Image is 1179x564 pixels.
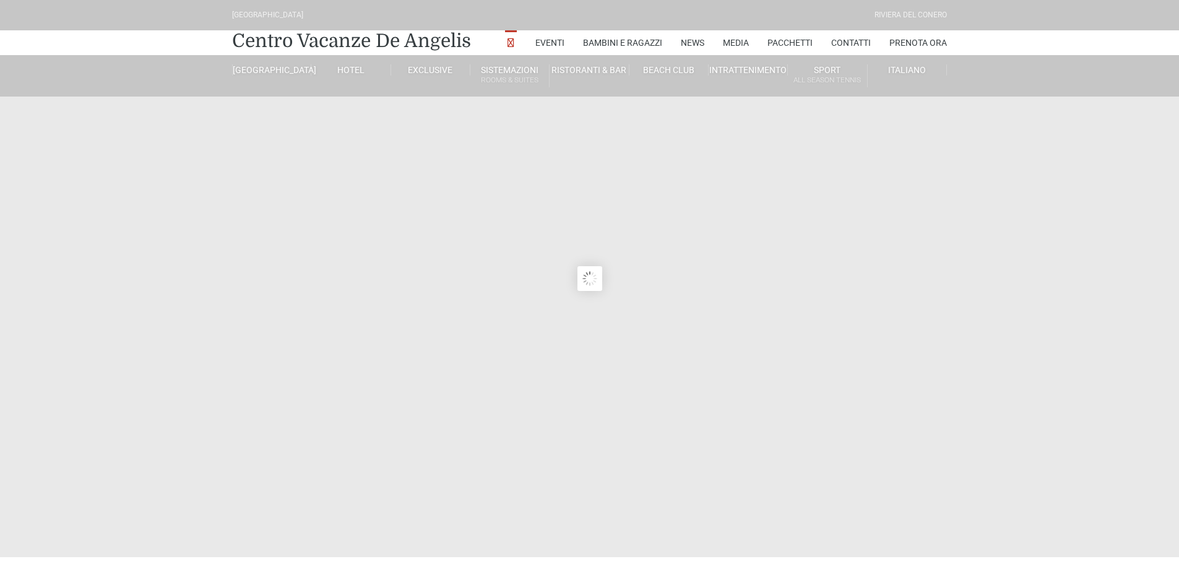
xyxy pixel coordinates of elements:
[232,64,311,76] a: [GEOGRAPHIC_DATA]
[629,64,709,76] a: Beach Club
[709,64,788,76] a: Intrattenimento
[535,30,564,55] a: Eventi
[311,64,391,76] a: Hotel
[583,30,662,55] a: Bambini e Ragazzi
[391,64,470,76] a: Exclusive
[470,74,549,86] small: Rooms & Suites
[889,30,947,55] a: Prenota Ora
[888,65,926,75] span: Italiano
[788,74,866,86] small: All Season Tennis
[788,64,867,87] a: SportAll Season Tennis
[470,64,550,87] a: SistemazioniRooms & Suites
[767,30,813,55] a: Pacchetti
[550,64,629,76] a: Ristoranti & Bar
[868,64,947,76] a: Italiano
[681,30,704,55] a: News
[875,9,947,21] div: Riviera Del Conero
[831,30,871,55] a: Contatti
[723,30,749,55] a: Media
[232,28,471,53] a: Centro Vacanze De Angelis
[232,9,303,21] div: [GEOGRAPHIC_DATA]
